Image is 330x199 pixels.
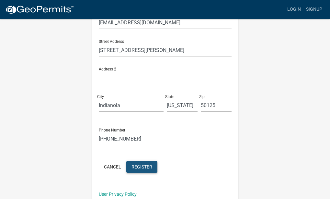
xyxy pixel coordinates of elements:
[99,192,137,197] a: User Privacy Policy
[303,3,325,16] a: Signup
[126,161,157,173] button: Register
[285,3,303,16] a: Login
[99,161,126,173] button: Cancel
[131,164,152,169] span: Register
